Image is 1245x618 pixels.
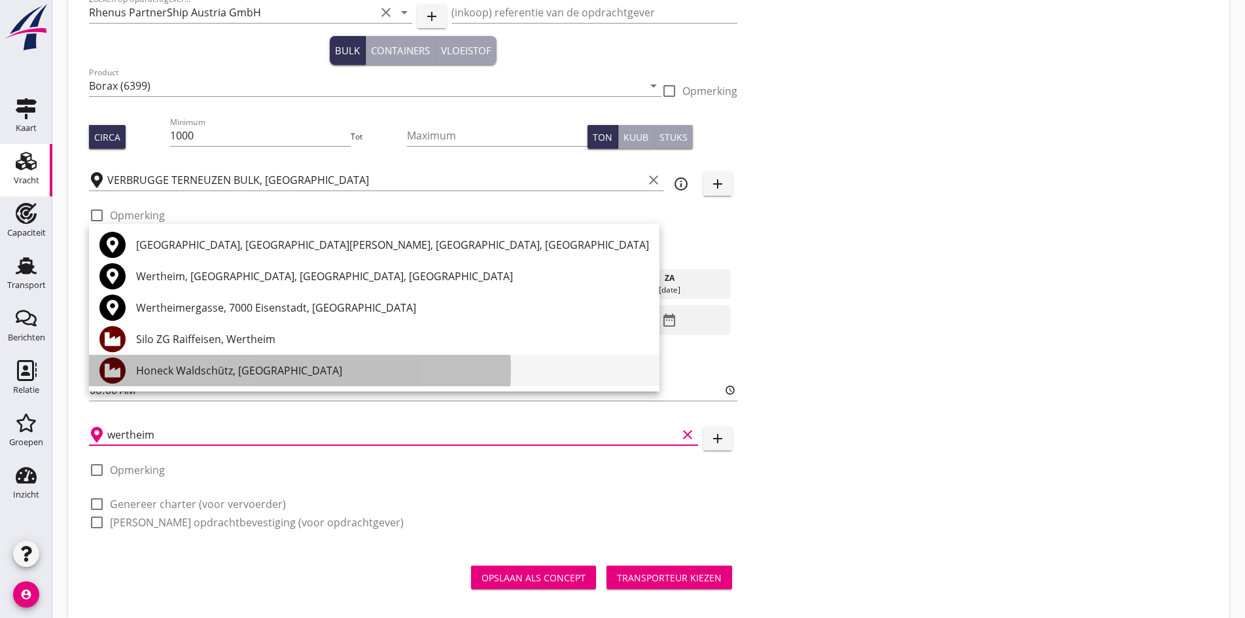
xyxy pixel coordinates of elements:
div: Kaart [16,124,37,132]
input: Maximum [407,125,587,146]
button: Opslaan als concept [471,566,596,589]
i: clear [680,427,695,443]
button: Vloeistof [436,36,497,65]
div: Vloeistof [441,43,491,58]
div: Inzicht [13,490,39,499]
input: Losplaats [107,424,677,445]
button: Circa [89,125,126,149]
div: Stuks [659,130,688,144]
div: [DATE] [611,284,728,296]
i: date_range [661,308,677,332]
div: Groepen [9,438,43,446]
input: Zoeken op opdrachtgever... [89,2,376,23]
div: Opslaan als concept [482,571,586,585]
button: Bulk [330,36,366,65]
label: [PERSON_NAME] opdrachtbevestiging (voor opdrachtgever) [110,516,404,529]
input: Laadplaats [107,170,643,191]
div: Wertheimergasse, 7000 Eisenstadt, [GEOGRAPHIC_DATA] [136,300,649,316]
div: Wertheim, [GEOGRAPHIC_DATA], [GEOGRAPHIC_DATA], [GEOGRAPHIC_DATA] [136,268,649,284]
div: Containers [371,43,430,58]
label: Genereer charter (voor vervoerder) [110,498,286,511]
div: Kuub [623,130,648,144]
div: Vracht [14,176,39,185]
div: Berichten [8,333,45,342]
label: Opmerking [110,209,165,222]
div: Ton [593,130,612,144]
i: account_circle [13,581,39,608]
div: Honeck Waldschütz, [GEOGRAPHIC_DATA] [136,363,649,378]
div: Relatie [13,386,39,394]
div: Transporteur kiezen [617,571,722,585]
button: Transporteur kiezen [606,566,732,589]
div: za [611,272,728,284]
i: arrow_drop_down [646,78,661,94]
input: Product [89,75,643,96]
label: Opmerking [682,84,737,98]
button: Stuks [654,125,693,149]
i: arrow_drop_down [396,5,412,20]
button: Containers [366,36,436,65]
img: logo-small.a267ee39.svg [3,3,50,52]
div: Circa [94,130,120,144]
div: Capaciteit [7,228,46,237]
div: [GEOGRAPHIC_DATA], [GEOGRAPHIC_DATA][PERSON_NAME], [GEOGRAPHIC_DATA], [GEOGRAPHIC_DATA] [136,237,649,253]
button: Kuub [618,125,654,149]
i: add [710,176,726,192]
div: Tot [351,131,407,143]
button: Ton [587,125,618,149]
label: Opmerking [110,463,165,477]
i: add [710,431,726,446]
div: Transport [7,281,46,289]
div: Bulk [335,43,360,58]
input: Minimum [170,125,351,146]
div: Silo ZG Raiffeisen, Wertheim [136,331,649,347]
i: add [424,9,440,24]
i: clear [646,172,661,188]
i: info_outline [673,176,689,192]
i: clear [378,5,394,20]
input: (inkoop) referentie van de opdrachtgever [451,2,738,23]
